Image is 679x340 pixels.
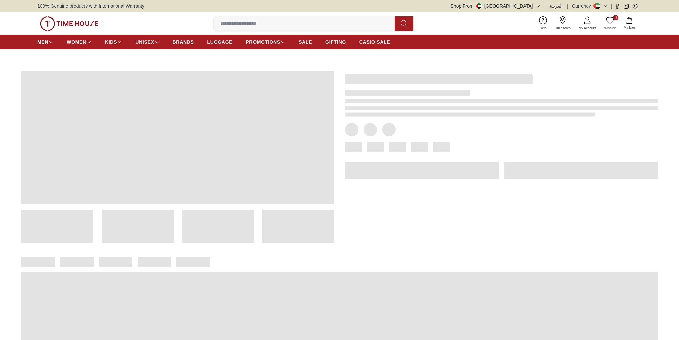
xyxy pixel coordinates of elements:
[621,25,638,30] span: My Bag
[246,39,280,45] span: PROMOTIONS
[299,39,312,45] span: SALE
[576,26,599,31] span: My Account
[359,39,390,45] span: CASIO SALE
[207,36,233,48] a: LUGGAGE
[37,36,53,48] a: MEN
[536,15,551,32] a: Help
[135,36,159,48] a: UNISEX
[207,39,233,45] span: LUGGAGE
[567,3,568,9] span: |
[105,39,117,45] span: KIDS
[37,39,48,45] span: MEN
[633,4,638,9] a: Whatsapp
[620,16,639,31] button: My Bag
[572,3,594,9] div: Currency
[173,39,194,45] span: BRANDS
[135,39,154,45] span: UNISEX
[611,3,612,9] span: |
[476,3,482,9] img: United Arab Emirates
[451,3,541,9] button: Shop From[GEOGRAPHIC_DATA]
[67,36,92,48] a: WOMEN
[545,3,546,9] span: |
[600,15,620,32] a: 0Wishlist
[67,39,87,45] span: WOMEN
[552,26,573,31] span: Our Stores
[551,15,575,32] a: Our Stores
[325,39,346,45] span: GIFTING
[537,26,549,31] span: Help
[359,36,390,48] a: CASIO SALE
[550,3,563,9] button: العربية
[615,4,620,9] a: Facebook
[105,36,122,48] a: KIDS
[624,4,629,9] a: Instagram
[613,15,618,20] span: 0
[40,16,98,31] img: ...
[37,3,144,9] span: 100% Genuine products with International Warranty
[246,36,285,48] a: PROMOTIONS
[299,36,312,48] a: SALE
[602,26,618,31] span: Wishlist
[325,36,346,48] a: GIFTING
[173,36,194,48] a: BRANDS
